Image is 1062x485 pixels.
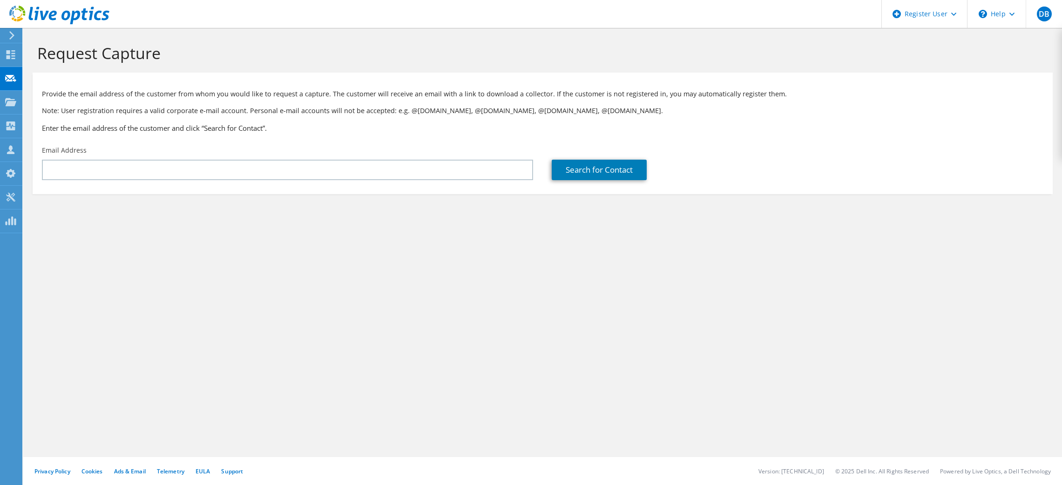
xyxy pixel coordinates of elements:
li: Version: [TECHNICAL_ID] [758,467,824,475]
span: DB [1037,7,1052,21]
a: Privacy Policy [34,467,70,475]
p: Provide the email address of the customer from whom you would like to request a capture. The cust... [42,89,1043,99]
h3: Enter the email address of the customer and click “Search for Contact”. [42,123,1043,133]
a: Search for Contact [552,160,647,180]
svg: \n [979,10,987,18]
h1: Request Capture [37,43,1043,63]
li: © 2025 Dell Inc. All Rights Reserved [835,467,929,475]
a: Telemetry [157,467,184,475]
a: Ads & Email [114,467,146,475]
a: EULA [196,467,210,475]
a: Cookies [81,467,103,475]
a: Support [221,467,243,475]
label: Email Address [42,146,87,155]
li: Powered by Live Optics, a Dell Technology [940,467,1051,475]
p: Note: User registration requires a valid corporate e-mail account. Personal e-mail accounts will ... [42,106,1043,116]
